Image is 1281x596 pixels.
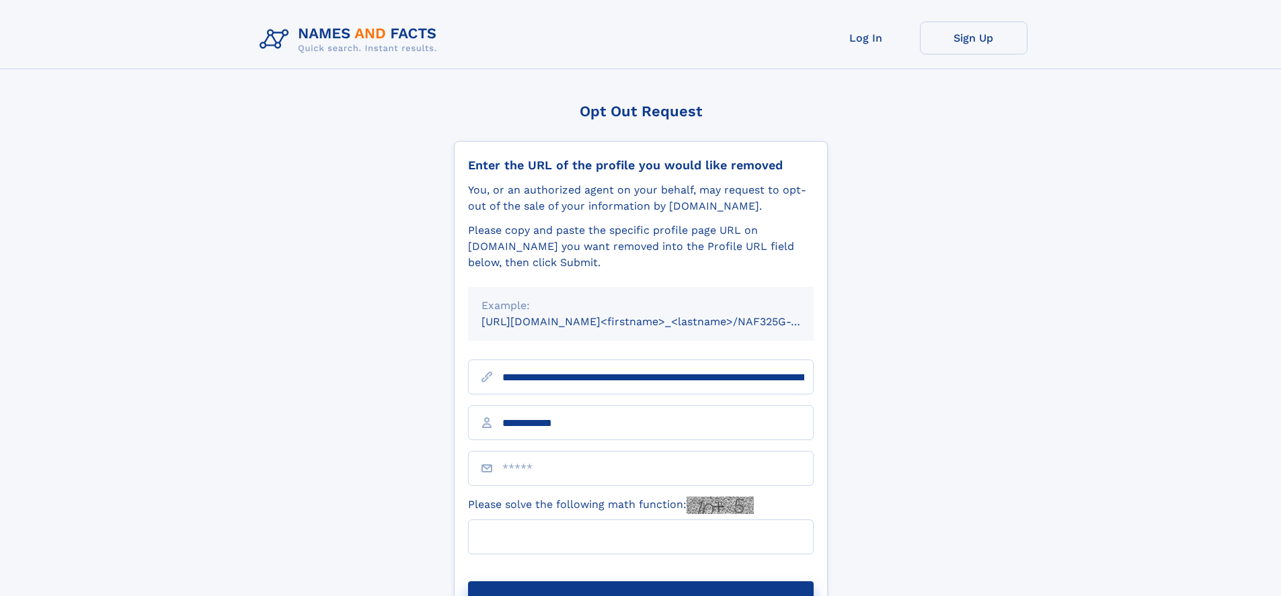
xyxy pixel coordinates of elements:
label: Please solve the following math function: [468,497,754,514]
div: Please copy and paste the specific profile page URL on [DOMAIN_NAME] you want removed into the Pr... [468,222,814,271]
div: Enter the URL of the profile you would like removed [468,158,814,173]
div: Opt Out Request [454,103,828,120]
small: [URL][DOMAIN_NAME]<firstname>_<lastname>/NAF325G-xxxxxxxx [481,315,839,328]
a: Sign Up [920,22,1027,54]
div: You, or an authorized agent on your behalf, may request to opt-out of the sale of your informatio... [468,182,814,214]
a: Log In [812,22,920,54]
div: Example: [481,298,800,314]
img: Logo Names and Facts [254,22,448,58]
